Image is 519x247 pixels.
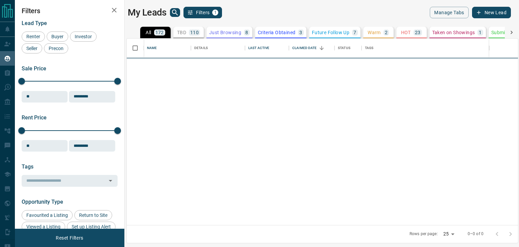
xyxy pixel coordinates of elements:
p: 2 [385,30,388,35]
div: Tags [365,39,374,58]
span: Investor [72,34,94,39]
span: Rent Price [22,114,47,121]
p: 3 [299,30,302,35]
div: Renter [22,31,45,42]
div: Details [191,39,245,58]
p: 8 [245,30,248,35]
span: Favourited a Listing [24,212,70,218]
p: 0–0 of 0 [468,231,484,237]
div: Name [144,39,191,58]
p: 1 [479,30,481,35]
div: Name [147,39,157,58]
p: 172 [155,30,164,35]
span: Return to Site [77,212,110,218]
p: Warm [368,30,381,35]
button: New Lead [472,7,511,18]
button: Sort [317,43,326,53]
div: Details [194,39,208,58]
div: Tags [362,39,489,58]
p: TBD [177,30,186,35]
button: Open [106,176,115,185]
div: 25 [441,229,457,239]
div: Seller [22,43,42,53]
h2: Filters [22,7,118,15]
p: Just Browsing [209,30,241,35]
p: 110 [190,30,199,35]
span: Set up Listing Alert [69,224,113,229]
span: Lead Type [22,20,47,26]
div: Viewed a Listing [22,222,65,232]
span: Sale Price [22,65,46,72]
p: Rows per page: [410,231,438,237]
div: Buyer [47,31,68,42]
div: Set up Listing Alert [67,222,116,232]
div: Last Active [245,39,289,58]
p: Criteria Obtained [258,30,296,35]
span: Viewed a Listing [24,224,63,229]
p: Future Follow Up [312,30,349,35]
button: Reset Filters [51,232,88,244]
span: Renter [24,34,43,39]
span: Tags [22,163,33,170]
p: 7 [353,30,356,35]
div: Favourited a Listing [22,210,73,220]
span: Opportunity Type [22,199,63,205]
p: 23 [415,30,421,35]
div: Claimed Date [289,39,335,58]
span: Buyer [49,34,66,39]
span: Seller [24,46,40,51]
div: Precon [44,43,68,53]
div: Last Active [248,39,269,58]
p: All [146,30,151,35]
div: Return to Site [74,210,112,220]
button: Filters1 [183,7,222,18]
p: Taken on Showings [432,30,475,35]
button: Manage Tabs [430,7,468,18]
h1: My Leads [128,7,167,18]
p: HOT [401,30,411,35]
button: search button [170,8,180,17]
div: Status [335,39,362,58]
div: Claimed Date [292,39,317,58]
div: Investor [70,31,97,42]
div: Status [338,39,350,58]
span: Precon [46,46,66,51]
span: 1 [213,10,218,15]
